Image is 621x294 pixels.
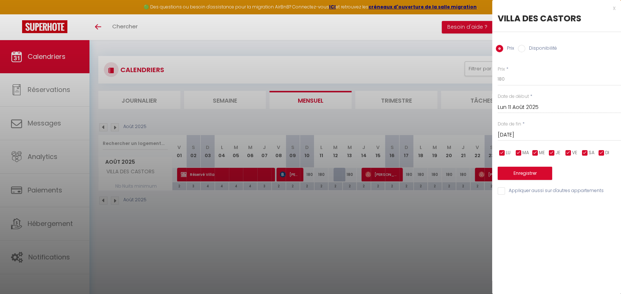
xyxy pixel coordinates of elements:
[555,149,560,156] span: JE
[572,149,577,156] span: VE
[498,167,552,180] button: Enregistrer
[498,66,505,73] label: Prix
[522,149,529,156] span: MA
[539,149,545,156] span: ME
[506,149,511,156] span: LU
[6,3,28,25] button: Ouvrir le widget de chat LiveChat
[498,93,529,100] label: Date de début
[590,261,615,288] iframe: Chat
[492,4,615,13] div: x
[525,45,557,53] label: Disponibilité
[498,13,615,24] div: VILLA DES CASTORS
[605,149,609,156] span: DI
[503,45,514,53] label: Prix
[589,149,594,156] span: SA
[498,121,521,128] label: Date de fin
